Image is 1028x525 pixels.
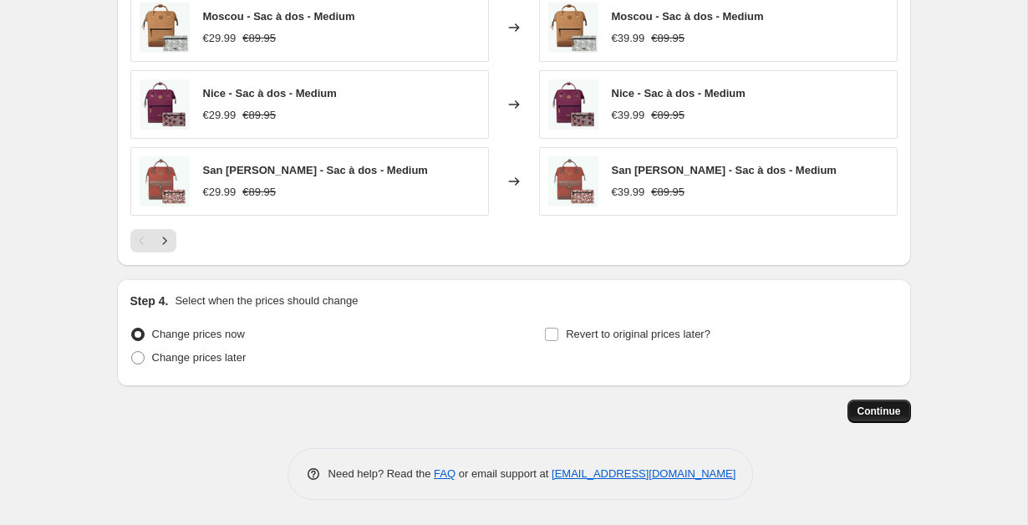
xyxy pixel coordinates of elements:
[242,30,276,47] strike: €89.95
[847,400,911,423] button: Continue
[651,184,684,201] strike: €89.95
[203,10,355,23] span: Moscou - Sac à dos - Medium
[612,87,746,99] span: Nice - Sac à dos - Medium
[548,3,598,53] img: 3701328351306_144copie_80x.webp
[203,164,428,176] span: San [PERSON_NAME] - Sac à dos - Medium
[152,328,245,340] span: Change prices now
[548,156,598,206] img: TDM_W24_ADVENTURER_MEDIUM_SANCRISTOBAL_3701328301639_01_80x.webp
[651,30,684,47] strike: €89.95
[455,467,552,480] span: or email support at
[548,79,598,130] img: TDM_S24_ADVENTURER_MEDIUM_NICE_3701328353621_01_80x.webp
[651,107,684,124] strike: €89.95
[203,30,237,47] div: €29.99
[858,405,901,418] span: Continue
[140,3,190,53] img: 3701328351306_144copie_80x.webp
[153,229,176,252] button: Next
[566,328,710,340] span: Revert to original prices later?
[612,30,645,47] div: €39.99
[203,87,337,99] span: Nice - Sac à dos - Medium
[140,79,190,130] img: TDM_S24_ADVENTURER_MEDIUM_NICE_3701328353621_01_80x.webp
[203,184,237,201] div: €29.99
[130,229,176,252] nav: Pagination
[434,467,455,480] a: FAQ
[130,293,169,309] h2: Step 4.
[242,184,276,201] strike: €89.95
[175,293,358,309] p: Select when the prices should change
[612,184,645,201] div: €39.99
[203,107,237,124] div: €29.99
[612,107,645,124] div: €39.99
[552,467,735,480] a: [EMAIL_ADDRESS][DOMAIN_NAME]
[328,467,435,480] span: Need help? Read the
[612,10,764,23] span: Moscou - Sac à dos - Medium
[140,156,190,206] img: TDM_W24_ADVENTURER_MEDIUM_SANCRISTOBAL_3701328301639_01_80x.webp
[612,164,837,176] span: San [PERSON_NAME] - Sac à dos - Medium
[152,351,247,364] span: Change prices later
[242,107,276,124] strike: €89.95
